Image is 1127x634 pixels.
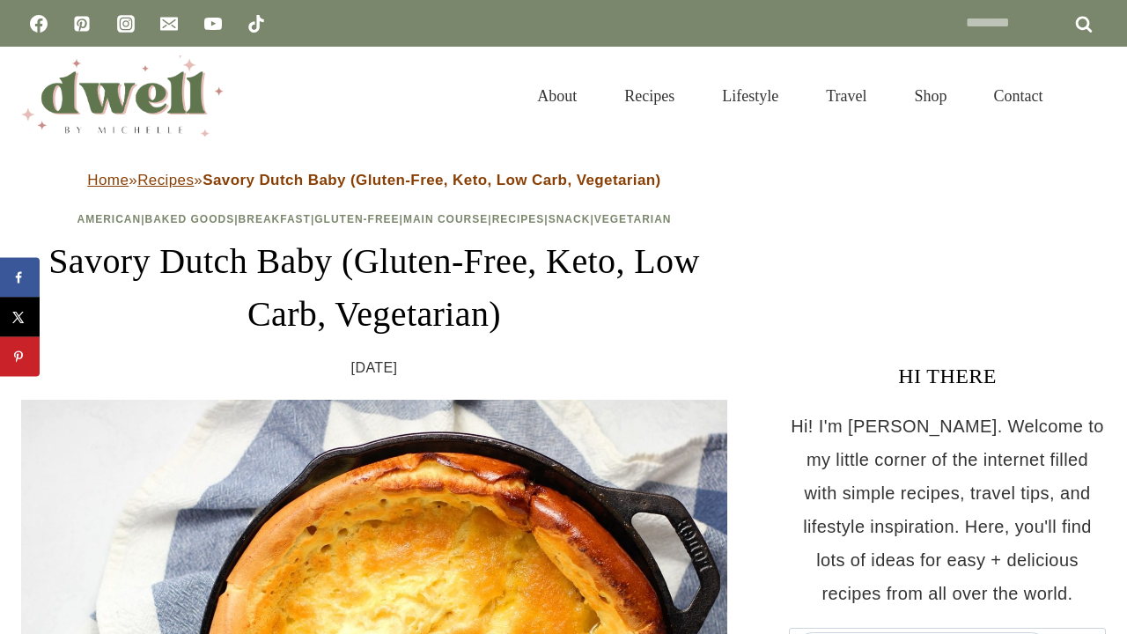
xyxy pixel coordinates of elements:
[108,6,144,41] a: Instagram
[137,172,194,188] a: Recipes
[802,65,890,127] a: Travel
[151,6,187,41] a: Email
[549,213,591,225] a: Snack
[239,213,311,225] a: Breakfast
[21,55,224,136] img: DWELL by michelle
[970,65,1067,127] a: Contact
[314,213,399,225] a: Gluten-Free
[789,409,1106,610] p: Hi! I'm [PERSON_NAME]. Welcome to my little corner of the internet filled with simple recipes, tr...
[890,65,970,127] a: Shop
[403,213,488,225] a: Main Course
[77,213,141,225] a: American
[195,6,231,41] a: YouTube
[492,213,545,225] a: Recipes
[87,172,660,188] span: » »
[594,213,672,225] a: Vegetarian
[1076,81,1106,111] button: View Search Form
[203,172,660,188] strong: Savory Dutch Baby (Gluten-Free, Keto, Low Carb, Vegetarian)
[351,355,398,381] time: [DATE]
[239,6,274,41] a: TikTok
[87,172,129,188] a: Home
[64,6,99,41] a: Pinterest
[513,65,600,127] a: About
[77,213,671,225] span: | | | | | | |
[789,360,1106,392] h3: HI THERE
[600,65,698,127] a: Recipes
[698,65,802,127] a: Lifestyle
[21,235,727,341] h1: Savory Dutch Baby (Gluten-Free, Keto, Low Carb, Vegetarian)
[145,213,235,225] a: Baked Goods
[21,6,56,41] a: Facebook
[513,65,1067,127] nav: Primary Navigation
